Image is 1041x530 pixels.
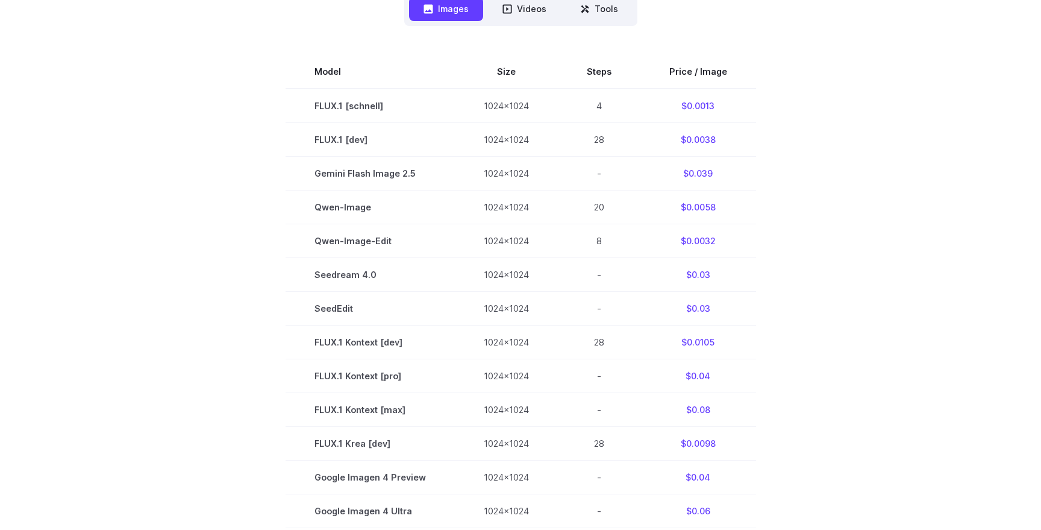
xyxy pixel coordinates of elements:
[455,55,558,89] th: Size
[286,461,455,494] td: Google Imagen 4 Preview
[286,393,455,426] td: FLUX.1 Kontext [max]
[455,494,558,528] td: 1024x1024
[455,224,558,257] td: 1024x1024
[640,89,756,123] td: $0.0013
[558,494,640,528] td: -
[286,122,455,156] td: FLUX.1 [dev]
[640,291,756,325] td: $0.03
[558,291,640,325] td: -
[455,461,558,494] td: 1024x1024
[286,325,455,359] td: FLUX.1 Kontext [dev]
[455,156,558,190] td: 1024x1024
[640,359,756,393] td: $0.04
[455,325,558,359] td: 1024x1024
[286,257,455,291] td: Seedream 4.0
[455,122,558,156] td: 1024x1024
[558,257,640,291] td: -
[558,461,640,494] td: -
[558,393,640,426] td: -
[640,393,756,426] td: $0.08
[640,257,756,291] td: $0.03
[640,156,756,190] td: $0.039
[455,427,558,461] td: 1024x1024
[640,224,756,257] td: $0.0032
[286,55,455,89] th: Model
[455,393,558,426] td: 1024x1024
[558,156,640,190] td: -
[286,359,455,393] td: FLUX.1 Kontext [pro]
[558,55,640,89] th: Steps
[640,55,756,89] th: Price / Image
[558,89,640,123] td: 4
[640,325,756,359] td: $0.0105
[286,224,455,257] td: Qwen-Image-Edit
[314,166,426,180] span: Gemini Flash Image 2.5
[558,122,640,156] td: 28
[455,89,558,123] td: 1024x1024
[558,190,640,224] td: 20
[640,122,756,156] td: $0.0038
[286,190,455,224] td: Qwen-Image
[640,427,756,461] td: $0.0098
[286,291,455,325] td: SeedEdit
[286,494,455,528] td: Google Imagen 4 Ultra
[640,461,756,494] td: $0.04
[558,224,640,257] td: 8
[640,190,756,224] td: $0.0058
[286,89,455,123] td: FLUX.1 [schnell]
[558,427,640,461] td: 28
[455,359,558,393] td: 1024x1024
[455,257,558,291] td: 1024x1024
[558,359,640,393] td: -
[455,291,558,325] td: 1024x1024
[640,494,756,528] td: $0.06
[455,190,558,224] td: 1024x1024
[558,325,640,359] td: 28
[286,427,455,461] td: FLUX.1 Krea [dev]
